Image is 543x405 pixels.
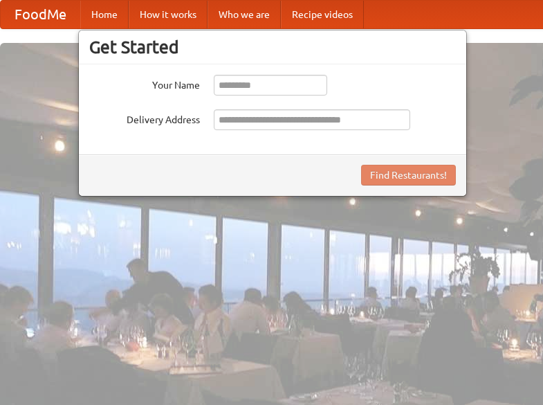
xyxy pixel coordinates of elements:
[208,1,281,28] a: Who we are
[89,75,200,92] label: Your Name
[89,37,456,57] h3: Get Started
[129,1,208,28] a: How it works
[80,1,129,28] a: Home
[361,165,456,186] button: Find Restaurants!
[281,1,364,28] a: Recipe videos
[89,109,200,127] label: Delivery Address
[1,1,80,28] a: FoodMe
